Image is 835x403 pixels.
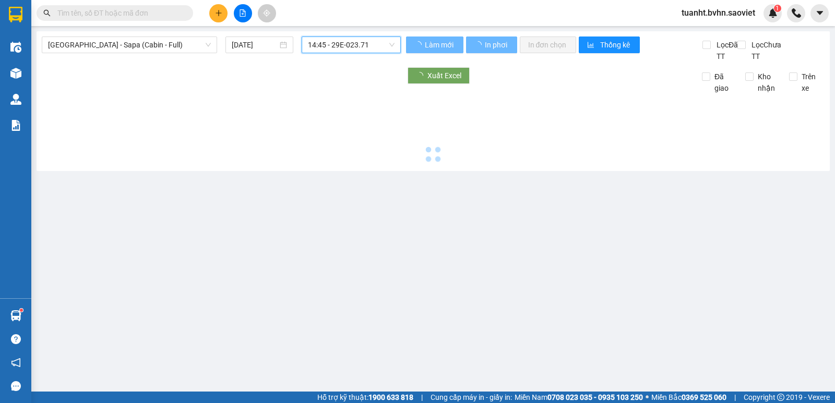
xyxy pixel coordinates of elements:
[406,36,463,53] button: Làm mới
[11,358,21,368] span: notification
[651,392,726,403] span: Miền Bắc
[11,381,21,391] span: message
[474,41,483,48] span: loading
[777,394,784,401] span: copyright
[234,4,252,22] button: file-add
[317,392,413,403] span: Hỗ trợ kỹ thuật:
[263,9,270,17] span: aim
[416,72,427,79] span: loading
[774,5,781,12] sup: 1
[10,120,21,131] img: solution-icon
[515,392,643,403] span: Miền Nam
[239,9,246,17] span: file-add
[431,392,512,403] span: Cung cấp máy in - giấy in:
[408,67,470,84] button: Xuất Excel
[421,392,423,403] span: |
[308,37,394,53] span: 14:45 - 29E-023.71
[368,393,413,401] strong: 1900 633 818
[547,393,643,401] strong: 0708 023 035 - 0935 103 250
[43,9,51,17] span: search
[414,41,423,48] span: loading
[9,7,22,22] img: logo-vxr
[600,39,631,51] span: Thống kê
[20,309,23,312] sup: 1
[810,4,829,22] button: caret-down
[734,392,736,403] span: |
[646,395,649,399] span: ⚪️
[682,393,726,401] strong: 0369 525 060
[776,5,779,12] span: 1
[427,70,461,81] span: Xuất Excel
[48,37,211,53] span: Hà Nội - Sapa (Cabin - Full)
[209,4,228,22] button: plus
[215,9,222,17] span: plus
[768,8,778,18] img: icon-new-feature
[10,42,21,53] img: warehouse-icon
[425,39,455,51] span: Làm mới
[815,8,825,18] span: caret-down
[712,39,739,62] span: Lọc Đã TT
[466,36,517,53] button: In phơi
[57,7,181,19] input: Tìm tên, số ĐT hoặc mã đơn
[520,36,577,53] button: In đơn chọn
[710,71,737,94] span: Đã giao
[232,39,278,51] input: 14/09/2025
[258,4,276,22] button: aim
[10,68,21,79] img: warehouse-icon
[579,36,640,53] button: bar-chartThống kê
[587,41,596,50] span: bar-chart
[10,94,21,105] img: warehouse-icon
[797,71,825,94] span: Trên xe
[754,71,781,94] span: Kho nhận
[747,39,790,62] span: Lọc Chưa TT
[11,334,21,344] span: question-circle
[485,39,509,51] span: In phơi
[673,6,764,19] span: tuanht.bvhn.saoviet
[792,8,801,18] img: phone-icon
[10,310,21,321] img: warehouse-icon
